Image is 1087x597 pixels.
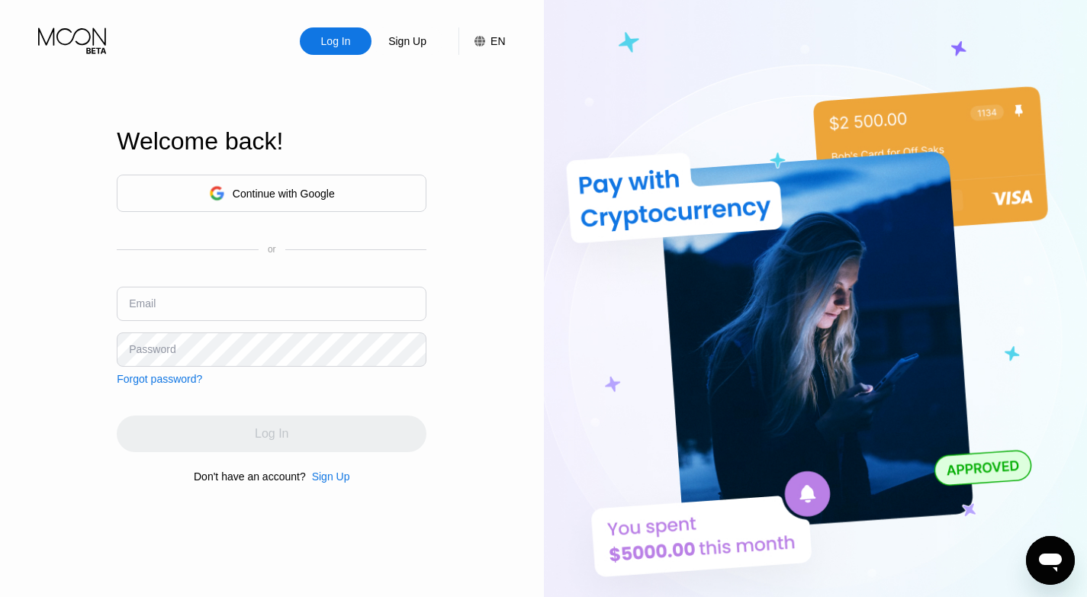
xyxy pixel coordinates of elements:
div: or [268,244,276,255]
div: Continue with Google [233,188,335,200]
div: Sign Up [371,27,443,55]
div: Sign Up [306,470,350,483]
div: Welcome back! [117,127,426,156]
div: Sign Up [387,34,428,49]
div: EN [490,35,505,47]
div: Forgot password? [117,373,202,385]
div: Don't have an account? [194,470,306,483]
div: Continue with Google [117,175,426,212]
iframe: Button to launch messaging window [1026,536,1075,585]
div: Sign Up [312,470,350,483]
div: Log In [300,27,371,55]
div: EN [458,27,505,55]
div: Log In [320,34,352,49]
div: Email [129,297,156,310]
div: Password [129,343,175,355]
